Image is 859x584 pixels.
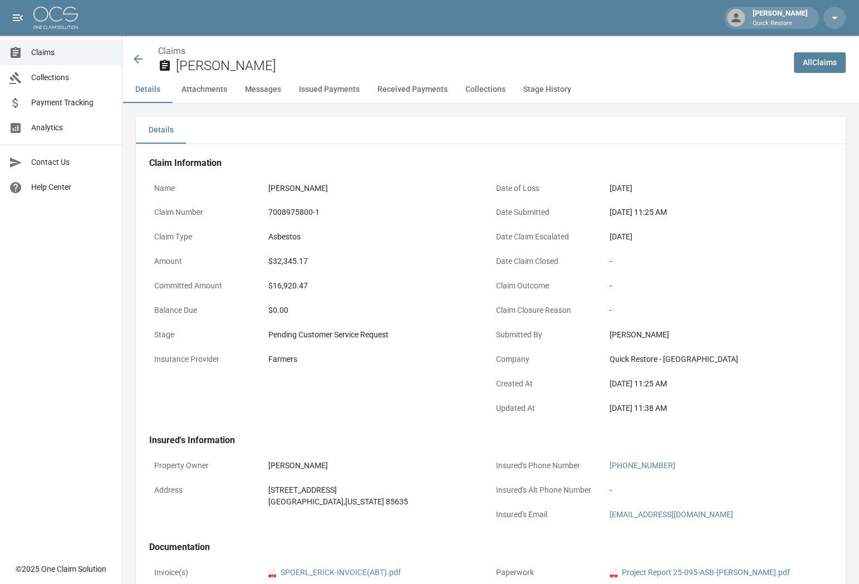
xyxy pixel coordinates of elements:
a: AllClaims [794,52,846,73]
p: Claim Outcome [491,275,605,297]
div: [DATE] 11:38 AM [610,403,827,414]
div: Farmers [268,354,486,365]
div: - [610,280,827,292]
a: Claims [158,46,185,56]
button: Attachments [173,76,236,103]
p: Claim Number [149,202,263,223]
div: $16,920.47 [268,280,486,292]
p: Date Claim Closed [491,251,605,272]
div: - [610,256,827,267]
div: Quick Restore - [GEOGRAPHIC_DATA] [610,354,827,365]
img: ocs-logo-white-transparent.png [33,7,78,29]
p: Stage [149,324,263,346]
p: Balance Due [149,300,263,321]
span: Help Center [31,181,113,193]
p: Submitted By [491,324,605,346]
p: Name [149,178,263,199]
div: - [610,484,827,496]
h4: Documentation [149,542,832,553]
p: Date of Loss [491,178,605,199]
a: pdfProject Report 25-095-ASB-[PERSON_NAME].pdf [610,567,790,578]
div: $32,345.17 [268,256,486,267]
button: Details [122,76,173,103]
div: [DATE] 11:25 AM [610,207,827,218]
h4: Claim Information [149,158,832,169]
nav: breadcrumb [158,45,785,58]
p: Quick Restore [753,19,808,28]
p: Property Owner [149,455,263,477]
p: Address [149,479,263,501]
h2: [PERSON_NAME] [176,58,785,74]
div: [STREET_ADDRESS] [268,484,486,496]
button: Issued Payments [290,76,369,103]
p: Updated At [491,397,605,419]
h4: Insured's Information [149,435,832,446]
span: Collections [31,72,113,84]
p: Claim Closure Reason [491,300,605,321]
div: [PERSON_NAME] [268,460,486,472]
span: Analytics [31,122,113,134]
button: Details [136,117,186,144]
div: [PERSON_NAME] [610,329,827,341]
button: Messages [236,76,290,103]
p: Date Submitted [491,202,605,223]
div: - [610,305,827,316]
p: Paperwork [491,562,605,583]
button: Collections [457,76,514,103]
div: $0.00 [268,305,486,316]
p: Invoice(s) [149,562,263,583]
p: Insured's Alt Phone Number [491,479,605,501]
a: [PHONE_NUMBER] [610,461,675,470]
span: Claims [31,47,113,58]
p: Company [491,349,605,370]
div: [DATE] [610,231,827,243]
div: anchor tabs [122,76,859,103]
p: Insurance Provider [149,349,263,370]
p: Created At [491,373,605,395]
p: Insured's Phone Number [491,455,605,477]
p: Claim Type [149,226,263,248]
div: details tabs [136,117,846,144]
button: Received Payments [369,76,457,103]
p: Insured's Email [491,504,605,526]
div: [DATE] [610,183,827,194]
a: [EMAIL_ADDRESS][DOMAIN_NAME] [610,510,733,519]
a: pdfSPOERL_ERICK-INVOICE(ABT).pdf [268,567,401,578]
span: Contact Us [31,156,113,168]
button: Stage History [514,76,580,103]
button: open drawer [7,7,29,29]
div: [PERSON_NAME] [268,183,486,194]
div: 7008975800-1 [268,207,486,218]
div: Asbestos [268,231,486,243]
p: Amount [149,251,263,272]
div: [DATE] 11:25 AM [610,378,827,390]
p: Date Claim Escalated [491,226,605,248]
p: Committed Amount [149,275,263,297]
div: [PERSON_NAME] [748,8,812,28]
div: Pending Customer Service Request [268,329,486,341]
span: Payment Tracking [31,97,113,109]
div: © 2025 One Claim Solution [16,563,106,575]
div: [GEOGRAPHIC_DATA] , [US_STATE] 85635 [268,496,486,508]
